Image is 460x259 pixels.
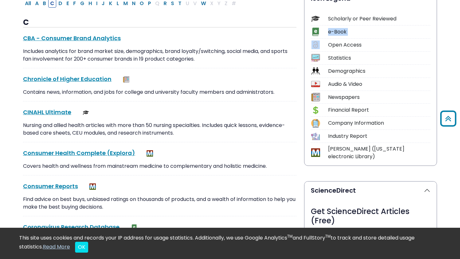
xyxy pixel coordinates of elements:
div: [PERSON_NAME] ([US_STATE] electronic Library) [328,145,430,160]
img: Icon Statistics [311,54,320,62]
div: Company Information [328,119,430,127]
img: Icon MeL (Michigan electronic Library) [311,148,320,157]
img: e-Book [131,224,137,231]
a: Consumer Health Complete (Explora) [23,149,135,157]
img: Scholarly or Peer Reviewed [83,109,89,116]
div: Financial Report [328,106,430,114]
img: Icon e-Book [311,27,320,36]
img: MeL (Michigan electronic Library) [89,183,96,190]
p: Covers health and wellness from mainstream medicine to complementary and holistic medicine. [23,162,296,170]
sup: TM [287,233,293,239]
img: Icon Newspapers [311,93,320,101]
img: Icon Financial Report [311,106,320,115]
div: Industry Report [328,132,430,140]
img: Icon Open Access [311,41,319,49]
a: Back to Top [438,114,458,124]
button: Close [75,242,88,253]
a: Coronavirus Research Database [23,223,119,231]
div: Demographics [328,67,430,75]
img: Icon Audio & Video [311,80,320,88]
sup: TM [325,233,331,239]
div: Open Access [328,41,430,49]
a: Read More [43,243,70,250]
div: Statistics [328,54,430,62]
div: Scholarly or Peer Reviewed [328,15,430,23]
button: ScienceDirect [304,181,437,199]
img: MeL (Michigan electronic Library) [147,150,153,157]
div: e-Book [328,28,430,36]
a: CINAHL Ultimate [23,108,71,116]
div: This site uses cookies and records your IP address for usage statistics. Additionally, we use Goo... [19,234,441,253]
a: CBA - Consumer Brand Analytics [23,34,121,42]
p: Contains news, information, and jobs for college and university faculty members and administrators. [23,88,296,96]
img: Newspapers [123,76,129,83]
div: Audio & Video [328,80,430,88]
div: Newspapers [328,93,430,101]
a: Consumer Reports [23,182,78,190]
p: Includes analytics for brand market size, demographics, brand loyalty/switching, social media, an... [23,48,296,63]
p: Find advice on best buys, unbiased ratings on thousands of products, and a wealth of information ... [23,196,296,211]
h3: C [23,18,296,27]
p: Nursing and allied health articles with more than 50 nursing specialties. Includes quick lessons,... [23,122,296,137]
a: Chronicle of Higher Education [23,75,111,83]
img: Icon Industry Report [311,132,320,141]
img: Icon Company Information [311,119,320,128]
img: Icon Scholarly or Peer Reviewed [311,14,320,23]
img: Icon Demographics [311,67,320,75]
h3: Get ScienceDirect Articles (Free) [311,207,430,226]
